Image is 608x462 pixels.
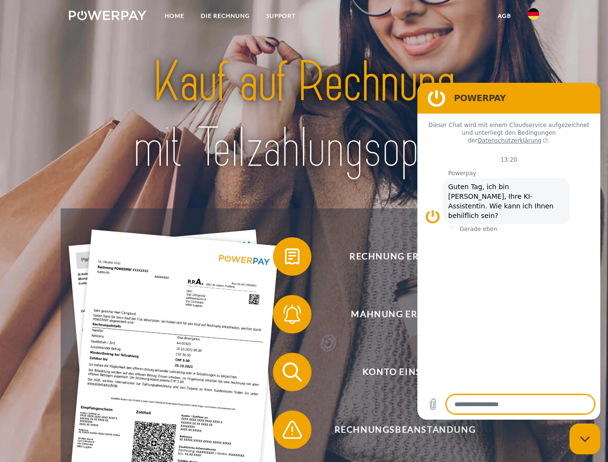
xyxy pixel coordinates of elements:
img: title-powerpay_de.svg [92,46,516,184]
iframe: Schaltfläche zum Öffnen des Messaging-Fensters; Konversation läuft [569,423,600,454]
img: qb_search.svg [280,360,304,384]
button: Konto einsehen [273,353,523,391]
iframe: Messaging-Fenster [417,83,600,420]
button: Mahnung erhalten? [273,295,523,334]
button: Rechnung erhalten? [273,237,523,276]
img: logo-powerpay-white.svg [69,11,146,20]
a: Home [156,7,193,25]
span: Mahnung erhalten? [287,295,523,334]
img: de [528,8,539,20]
img: qb_warning.svg [280,418,304,442]
button: Rechnungsbeanstandung [273,411,523,449]
a: agb [490,7,519,25]
span: Konto einsehen [287,353,523,391]
span: Rechnungsbeanstandung [287,411,523,449]
a: SUPPORT [258,7,304,25]
a: DIE RECHNUNG [193,7,258,25]
img: qb_bill.svg [280,244,304,269]
span: Rechnung erhalten? [287,237,523,276]
img: qb_bell.svg [280,302,304,326]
